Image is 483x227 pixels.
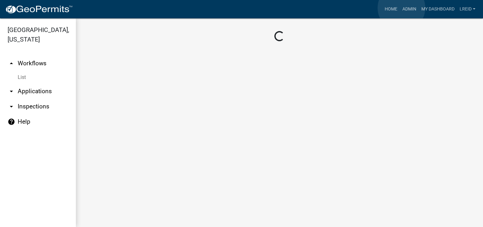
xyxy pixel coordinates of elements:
a: My Dashboard [419,3,457,15]
i: help [8,118,15,126]
a: Home [382,3,400,15]
i: arrow_drop_down [8,103,15,110]
i: arrow_drop_down [8,88,15,95]
a: LREID [457,3,478,15]
a: Admin [400,3,419,15]
i: arrow_drop_up [8,60,15,67]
